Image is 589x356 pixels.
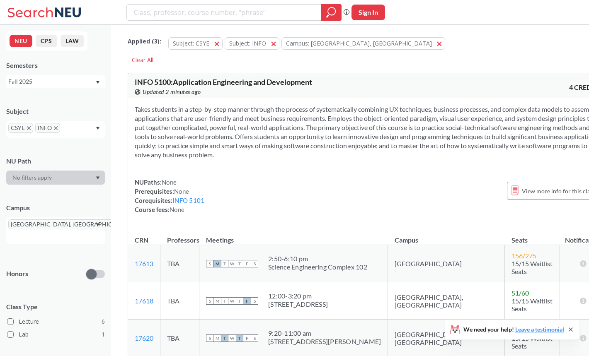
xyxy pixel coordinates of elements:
div: Semesters [6,61,105,70]
td: TBA [160,245,199,282]
div: Fall 2025 [8,77,95,86]
a: INFO 5101 [172,197,204,204]
span: We need your help! [463,327,564,332]
span: 1 [102,330,105,339]
a: 17618 [135,297,153,305]
th: Campus [388,227,505,245]
th: Seats [505,227,560,245]
span: T [236,334,243,342]
span: W [228,260,236,267]
td: [GEOGRAPHIC_DATA], [GEOGRAPHIC_DATA] [388,282,505,320]
span: W [228,297,236,305]
span: T [221,297,228,305]
span: Updated 2 minutes ago [143,87,201,96]
div: [STREET_ADDRESS] [268,300,328,308]
th: Meetings [199,227,388,245]
div: 9:20 - 11:00 am [268,329,381,337]
div: NU Path [6,156,105,166]
span: 15/15 Waitlist Seats [511,297,553,313]
span: M [213,260,221,267]
div: magnifying glass [321,4,342,21]
span: INFO 5100 : Application Engineering and Development [135,77,312,87]
label: Lab [7,329,105,340]
input: Class, professor, course number, "phrase" [133,5,315,19]
span: S [206,297,213,305]
span: INFOX to remove pill [35,123,60,133]
span: S [206,334,213,342]
label: Lecture [7,316,105,327]
div: Science Engineering Complex 102 [268,263,367,271]
span: None [170,206,184,213]
button: Subject: INFO [225,37,279,50]
span: S [206,260,213,267]
th: Professors [160,227,199,245]
svg: Dropdown arrow [96,176,100,180]
svg: X to remove pill [27,126,31,130]
div: NUPaths: Prerequisites: Corequisites: Course fees: [135,178,204,214]
button: Subject: CSYE [168,37,223,50]
svg: Dropdown arrow [96,223,100,226]
button: LAW [61,35,84,47]
p: Honors [6,269,28,279]
span: 15/15 Waitlist Seats [511,260,553,275]
div: Subject [6,107,105,116]
svg: Dropdown arrow [96,127,100,130]
button: Campus: [GEOGRAPHIC_DATA], [GEOGRAPHIC_DATA] [281,37,445,50]
span: 6 [102,317,105,326]
div: 2:50 - 6:10 pm [268,255,367,263]
div: 12:00 - 3:20 pm [268,292,328,300]
span: S [251,334,258,342]
span: CSYEX to remove pill [8,123,33,133]
button: CPS [36,35,57,47]
span: T [236,297,243,305]
span: F [243,260,251,267]
span: Class Type [6,302,105,311]
span: Applied ( 3 ): [128,37,161,46]
span: 156 / 275 [511,252,536,260]
span: S [251,260,258,267]
button: Sign In [351,5,385,20]
span: S [251,297,258,305]
span: Subject: INFO [229,39,266,47]
div: CSYEX to remove pillINFOX to remove pillDropdown arrow [6,121,105,138]
button: NEU [10,35,32,47]
td: [GEOGRAPHIC_DATA] [388,245,505,282]
a: 17613 [135,260,153,267]
div: Fall 2025Dropdown arrow [6,75,105,88]
span: [GEOGRAPHIC_DATA], [GEOGRAPHIC_DATA]X to remove pill [8,219,140,229]
span: None [162,178,177,186]
span: Campus: [GEOGRAPHIC_DATA], [GEOGRAPHIC_DATA] [286,39,432,47]
span: T [236,260,243,267]
span: M [213,297,221,305]
span: 51 / 60 [511,289,529,297]
svg: Dropdown arrow [96,81,100,84]
svg: magnifying glass [326,7,336,18]
span: 15/15 Waitlist Seats [511,334,553,350]
span: W [228,334,236,342]
svg: X to remove pill [54,126,58,130]
span: None [174,188,189,195]
a: 17620 [135,334,153,342]
div: [GEOGRAPHIC_DATA], [GEOGRAPHIC_DATA]X to remove pillDropdown arrow [6,217,105,244]
span: F [243,334,251,342]
div: CRN [135,236,148,245]
a: Leave a testimonial [515,326,564,333]
div: Clear All [128,54,158,66]
span: Subject: CSYE [173,39,209,47]
div: Dropdown arrow [6,171,105,185]
span: F [243,297,251,305]
div: Campus [6,203,105,212]
span: T [221,260,228,267]
td: TBA [160,282,199,320]
div: [STREET_ADDRESS][PERSON_NAME] [268,337,381,346]
span: T [221,334,228,342]
span: M [213,334,221,342]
